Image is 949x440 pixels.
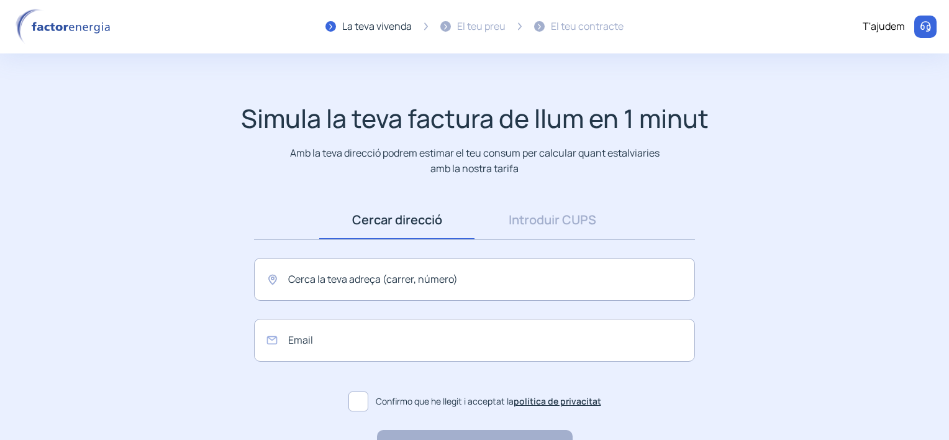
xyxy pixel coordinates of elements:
[319,201,474,239] a: Cercar direcció
[514,395,601,407] a: política de privacitat
[241,103,709,134] h1: Simula la teva factura de llum en 1 minut
[376,395,601,408] span: Confirmo que he llegit i acceptat la
[12,9,118,45] img: logo factor
[288,145,662,176] p: Amb la teva direcció podrem estimar el teu consum per calcular quant estalviaries amb la nostra t...
[474,201,630,239] a: Introduir CUPS
[863,19,905,35] div: T'ajudem
[457,19,506,35] div: El teu preu
[342,19,412,35] div: La teva vivenda
[551,19,624,35] div: El teu contracte
[919,21,932,33] img: llamar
